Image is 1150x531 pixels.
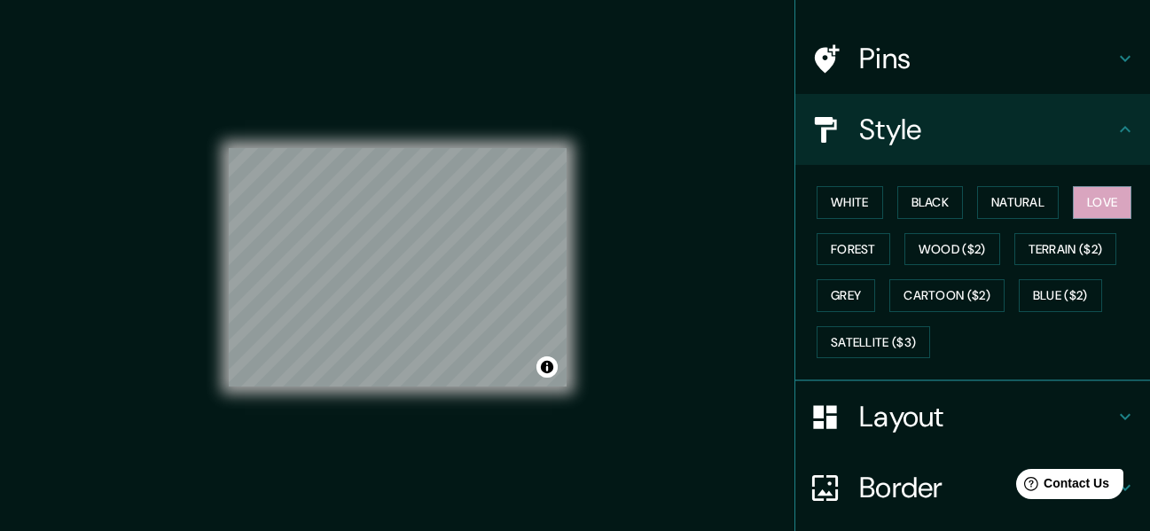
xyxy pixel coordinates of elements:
[817,233,890,266] button: Forest
[897,186,964,219] button: Black
[859,41,1115,76] h4: Pins
[817,186,883,219] button: White
[977,186,1059,219] button: Natural
[904,233,1000,266] button: Wood ($2)
[817,326,930,359] button: Satellite ($3)
[1073,186,1131,219] button: Love
[1014,233,1117,266] button: Terrain ($2)
[859,112,1115,147] h4: Style
[536,356,558,378] button: Toggle attribution
[859,399,1115,434] h4: Layout
[795,381,1150,452] div: Layout
[992,462,1130,511] iframe: Help widget launcher
[229,148,567,387] canvas: Map
[1019,279,1102,312] button: Blue ($2)
[795,23,1150,94] div: Pins
[795,94,1150,165] div: Style
[795,452,1150,523] div: Border
[889,279,1005,312] button: Cartoon ($2)
[817,279,875,312] button: Grey
[859,470,1115,505] h4: Border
